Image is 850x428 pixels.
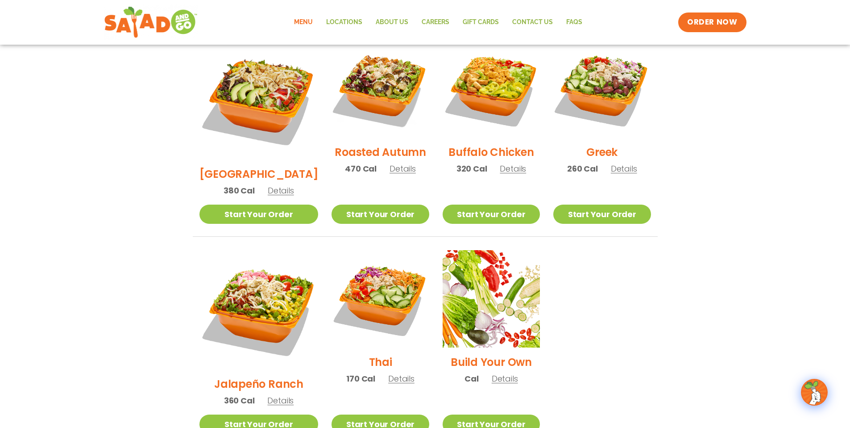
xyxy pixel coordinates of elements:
[346,373,375,385] span: 170 Cal
[369,12,415,33] a: About Us
[104,4,198,40] img: new-SAG-logo-768×292
[224,185,255,197] span: 380 Cal
[319,12,369,33] a: Locations
[199,166,319,182] h2: [GEOGRAPHIC_DATA]
[492,373,518,384] span: Details
[388,373,415,384] span: Details
[506,12,560,33] a: Contact Us
[199,205,319,224] a: Start Your Order
[224,394,255,407] span: 360 Cal
[369,354,392,370] h2: Thai
[345,163,377,175] span: 470 Cal
[560,12,589,33] a: FAQs
[500,163,526,174] span: Details
[335,144,426,160] h2: Roasted Autumn
[214,376,303,392] h2: Jalapeño Ranch
[464,373,478,385] span: Cal
[199,40,319,159] img: Product photo for BBQ Ranch Salad
[443,250,540,348] img: Product photo for Build Your Own
[553,205,651,224] a: Start Your Order
[567,163,598,175] span: 260 Cal
[687,17,737,28] span: ORDER NOW
[287,12,589,33] nav: Menu
[332,250,429,348] img: Product photo for Thai Salad
[443,40,540,138] img: Product photo for Buffalo Chicken Salad
[390,163,416,174] span: Details
[267,395,294,406] span: Details
[332,40,429,138] img: Product photo for Roasted Autumn Salad
[443,205,540,224] a: Start Your Order
[802,380,827,405] img: wpChatIcon
[456,163,487,175] span: 320 Cal
[451,354,532,370] h2: Build Your Own
[678,13,746,32] a: ORDER NOW
[611,163,637,174] span: Details
[332,205,429,224] a: Start Your Order
[553,40,651,138] img: Product photo for Greek Salad
[268,185,294,196] span: Details
[586,144,618,160] h2: Greek
[456,12,506,33] a: GIFT CARDS
[199,250,319,369] img: Product photo for Jalapeño Ranch Salad
[287,12,319,33] a: Menu
[448,144,534,160] h2: Buffalo Chicken
[415,12,456,33] a: Careers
